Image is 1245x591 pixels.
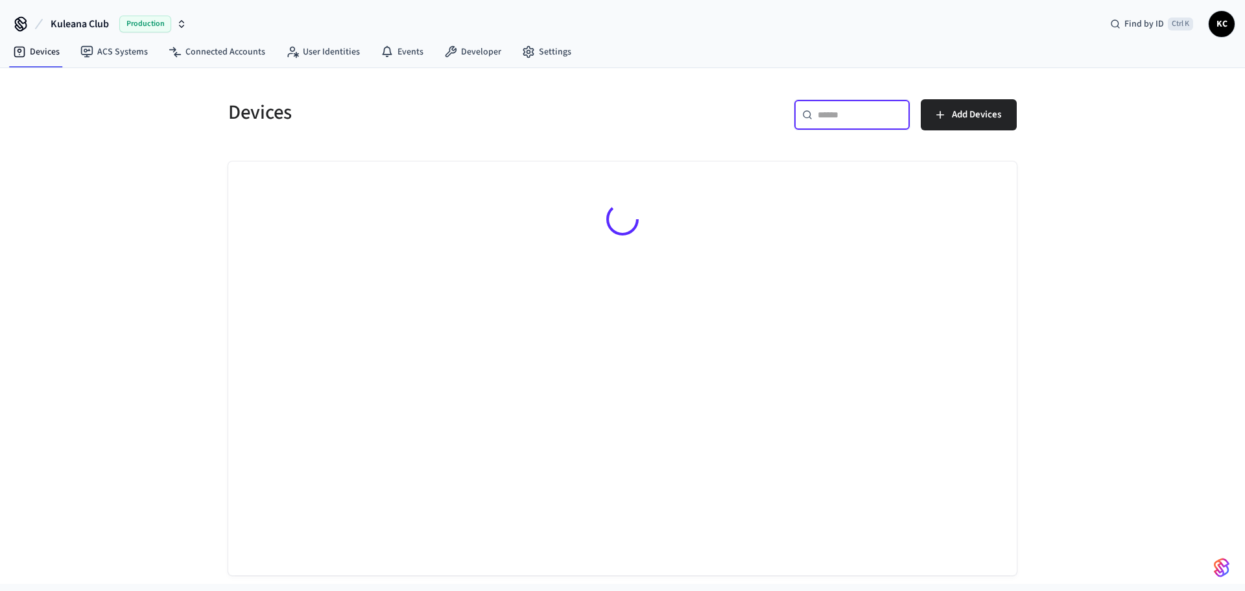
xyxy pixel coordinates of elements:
a: Events [370,40,434,64]
span: Kuleana Club [51,16,109,32]
div: Find by IDCtrl K [1100,12,1203,36]
span: KC [1210,12,1233,36]
span: Ctrl K [1168,18,1193,30]
span: Production [119,16,171,32]
button: KC [1209,11,1235,37]
button: Add Devices [921,99,1017,130]
a: User Identities [276,40,370,64]
h5: Devices [228,99,615,126]
span: Find by ID [1124,18,1164,30]
a: ACS Systems [70,40,158,64]
span: Add Devices [952,106,1001,123]
a: Developer [434,40,512,64]
a: Devices [3,40,70,64]
a: Connected Accounts [158,40,276,64]
img: SeamLogoGradient.69752ec5.svg [1214,557,1229,578]
a: Settings [512,40,582,64]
